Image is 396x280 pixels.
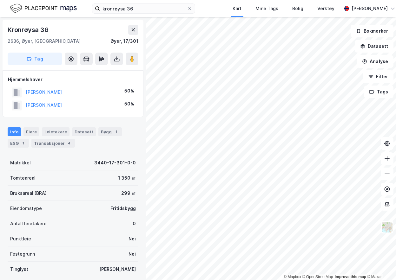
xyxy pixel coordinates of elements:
img: logo.f888ab2527a4732fd821a326f86c7f29.svg [10,3,77,14]
div: Info [8,127,21,136]
div: Eiere [23,127,39,136]
div: Kart [233,5,241,12]
div: Matrikkel [10,159,31,167]
div: Øyer, 17/301 [110,37,138,45]
button: Tag [8,53,62,65]
div: Tomteareal [10,174,36,182]
div: [PERSON_NAME] [352,5,388,12]
div: Bruksareal (BRA) [10,189,47,197]
div: Kontrollprogram for chat [364,250,396,280]
img: Z [381,221,393,233]
a: Mapbox [284,275,301,279]
div: 50% [124,87,134,95]
div: 299 ㎡ [121,189,136,197]
div: Nei [129,250,136,258]
div: Tinglyst [10,265,28,273]
div: Verktøy [317,5,334,12]
div: Bolig [292,5,303,12]
div: Fritidsbygg [110,205,136,212]
div: Datasett [72,127,96,136]
iframe: Chat Widget [364,250,396,280]
a: OpenStreetMap [302,275,333,279]
button: Analyse [357,55,393,68]
input: Søk på adresse, matrikkel, gårdeiere, leietakere eller personer [100,4,187,13]
div: 4 [66,140,72,146]
div: 1 [113,129,119,135]
div: 0 [133,220,136,227]
div: Mine Tags [255,5,278,12]
div: 50% [124,100,134,108]
div: Bygg [98,127,122,136]
div: ESG [8,139,29,148]
div: Eiendomstype [10,205,42,212]
div: Hjemmelshaver [8,76,138,83]
div: Kronrøysa 36 [8,25,50,35]
div: Nei [129,235,136,243]
button: Filter [363,70,393,83]
div: 2636, Øyer, [GEOGRAPHIC_DATA] [8,37,81,45]
div: 3440-17-301-0-0 [94,159,136,167]
div: Antall leietakere [10,220,47,227]
div: Transaksjoner [31,139,75,148]
div: Festegrunn [10,250,35,258]
button: Bokmerker [351,25,393,37]
div: 1 [20,140,26,146]
div: Punktleie [10,235,31,243]
button: Datasett [355,40,393,53]
div: 1 350 ㎡ [118,174,136,182]
a: Improve this map [335,275,366,279]
div: Leietakere [42,127,69,136]
button: Tags [364,86,393,98]
div: [PERSON_NAME] [99,265,136,273]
